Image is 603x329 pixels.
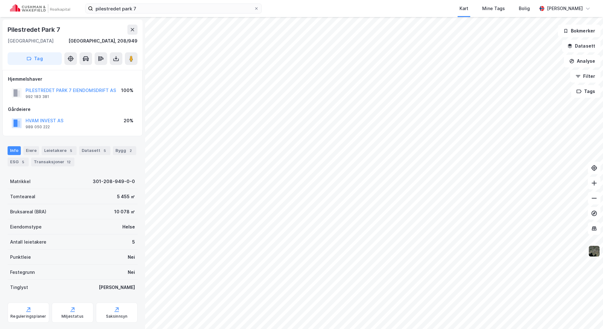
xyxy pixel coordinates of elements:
div: Saksinnsyn [106,314,128,319]
div: Mine Tags [482,5,505,12]
div: 12 [66,159,72,165]
div: Datasett [79,146,110,155]
div: Bruksareal (BRA) [10,208,46,216]
div: 5 [102,147,108,154]
button: Bokmerker [558,25,600,37]
div: Reguleringsplaner [10,314,46,319]
div: Antall leietakere [10,238,46,246]
div: 10 078 ㎡ [114,208,135,216]
div: Info [8,146,21,155]
div: [PERSON_NAME] [547,5,583,12]
div: Punktleie [10,253,31,261]
div: Helse [122,223,135,231]
div: 301-208-949-0-0 [93,178,135,185]
div: [GEOGRAPHIC_DATA], 208/949 [68,37,138,45]
div: [GEOGRAPHIC_DATA] [8,37,54,45]
div: 5 [20,159,26,165]
button: Datasett [562,40,600,52]
div: Kontrollprogram for chat [571,299,603,329]
button: Filter [570,70,600,83]
div: Eiendomstype [10,223,42,231]
div: Matrikkel [10,178,31,185]
div: 989 050 222 [26,124,50,130]
div: 5 [132,238,135,246]
div: Nei [128,253,135,261]
div: 992 183 381 [26,94,49,99]
div: 100% [121,87,133,94]
div: Transaksjoner [31,158,74,166]
div: Miljøstatus [61,314,84,319]
button: Tag [8,52,62,65]
input: Søk på adresse, matrikkel, gårdeiere, leietakere eller personer [93,4,254,13]
div: Eiere [23,146,39,155]
div: Pilestredet Park 7 [8,25,61,35]
div: Festegrunn [10,268,35,276]
div: Kart [460,5,468,12]
div: Bolig [519,5,530,12]
div: Leietakere [42,146,77,155]
div: 2 [127,147,134,154]
div: [PERSON_NAME] [99,284,135,291]
img: 9k= [588,245,600,257]
div: 5 455 ㎡ [117,193,135,200]
div: Tomteareal [10,193,35,200]
div: 5 [68,147,74,154]
div: Tinglyst [10,284,28,291]
button: Analyse [564,55,600,67]
img: cushman-wakefield-realkapital-logo.202ea83816669bd177139c58696a8fa1.svg [10,4,70,13]
div: 20% [124,117,133,124]
div: ESG [8,158,29,166]
div: Gårdeiere [8,106,137,113]
div: Nei [128,268,135,276]
button: Tags [571,85,600,98]
iframe: Chat Widget [571,299,603,329]
div: Bygg [113,146,136,155]
div: Hjemmelshaver [8,75,137,83]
